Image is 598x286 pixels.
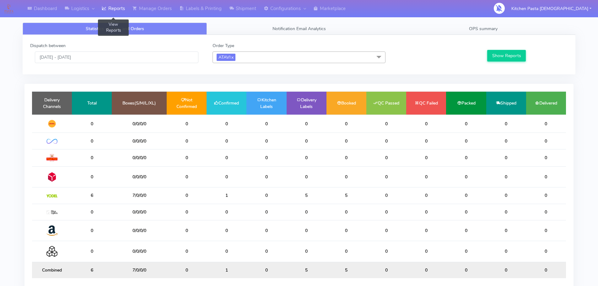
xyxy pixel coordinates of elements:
[326,262,366,278] td: 5
[207,115,246,133] td: 0
[246,133,286,149] td: 0
[272,26,326,32] span: Notification Email Analytics
[287,187,326,204] td: 5
[35,51,198,63] input: Pick the Daterange
[167,115,207,133] td: 0
[287,92,326,115] td: Delivery Labels
[46,139,57,144] img: OnFleet
[446,149,486,166] td: 0
[112,92,167,115] td: Boxes(S/M/L/XL)
[246,262,286,278] td: 0
[246,115,286,133] td: 0
[446,166,486,187] td: 0
[486,166,526,187] td: 0
[46,194,57,197] img: Yodel
[406,187,446,204] td: 0
[217,54,235,61] span: ATAVI
[72,133,112,149] td: 0
[526,92,566,115] td: Delivered
[486,133,526,149] td: 0
[32,92,72,115] td: Delivery Channels
[526,115,566,133] td: 0
[112,166,167,187] td: 0/0/0/0
[246,92,286,115] td: Kitchen Labels
[46,120,57,128] img: DHL
[326,92,366,115] td: Booked
[366,115,406,133] td: 0
[507,2,596,15] button: Kitchen Pasta [DEMOGRAPHIC_DATA]
[72,187,112,204] td: 6
[526,133,566,149] td: 0
[326,204,366,220] td: 0
[72,149,112,166] td: 0
[207,204,246,220] td: 0
[406,115,446,133] td: 0
[246,204,286,220] td: 0
[406,262,446,278] td: 0
[406,166,446,187] td: 0
[486,220,526,241] td: 0
[469,26,498,32] span: OPS summary
[446,92,486,115] td: Packed
[112,133,167,149] td: 0/0/0/0
[112,115,167,133] td: 0/0/0/0
[167,149,207,166] td: 0
[207,133,246,149] td: 0
[167,187,207,204] td: 0
[287,115,326,133] td: 0
[487,50,526,62] button: Show Reports
[287,133,326,149] td: 0
[406,92,446,115] td: QC Failed
[366,241,406,262] td: 0
[72,115,112,133] td: 0
[526,149,566,166] td: 0
[446,204,486,220] td: 0
[326,115,366,133] td: 0
[167,92,207,115] td: Not Confirmed
[46,171,57,182] img: DPD
[406,149,446,166] td: 0
[72,204,112,220] td: 0
[72,92,112,115] td: Total
[287,220,326,241] td: 0
[46,154,57,162] img: Royal Mail
[326,241,366,262] td: 0
[86,26,144,32] span: Statistics of Sales and Orders
[486,187,526,204] td: 0
[366,204,406,220] td: 0
[246,166,286,187] td: 0
[207,187,246,204] td: 1
[446,133,486,149] td: 0
[112,187,167,204] td: 7/0/0/0
[46,246,57,257] img: Collection
[46,210,57,215] img: MaxOptra
[446,262,486,278] td: 0
[486,204,526,220] td: 0
[326,166,366,187] td: 0
[112,262,167,278] td: 7/0/0/0
[72,166,112,187] td: 0
[406,241,446,262] td: 0
[207,92,246,115] td: Confirmed
[486,262,526,278] td: 0
[23,23,575,35] ul: Tabs
[486,241,526,262] td: 0
[287,204,326,220] td: 0
[167,133,207,149] td: 0
[112,149,167,166] td: 0/0/0/0
[167,166,207,187] td: 0
[526,204,566,220] td: 0
[486,149,526,166] td: 0
[246,149,286,166] td: 0
[366,133,406,149] td: 0
[526,262,566,278] td: 0
[287,262,326,278] td: 5
[366,149,406,166] td: 0
[486,115,526,133] td: 0
[207,166,246,187] td: 0
[207,262,246,278] td: 1
[46,225,57,236] img: Amazon
[32,262,72,278] td: Combined
[207,220,246,241] td: 0
[526,241,566,262] td: 0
